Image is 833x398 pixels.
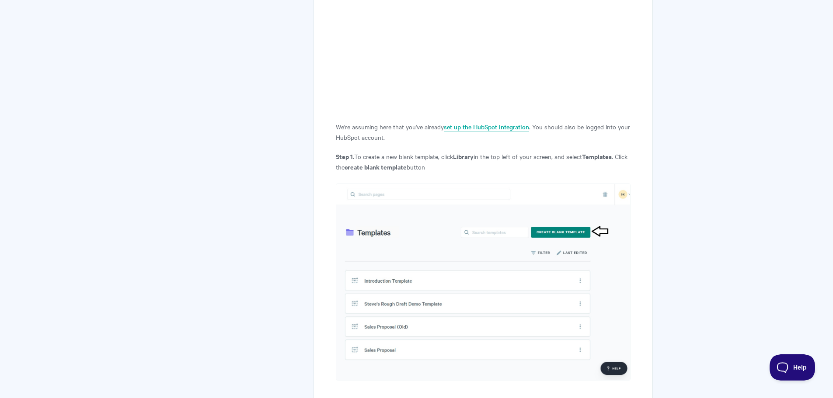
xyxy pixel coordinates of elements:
[336,121,630,142] p: We're assuming here that you've already . You should also be logged into your HubSpot account.
[336,151,630,172] p: To create a new blank template, click in the top left of your screen, and select . Click the button
[444,122,529,132] a: set up the HubSpot integration
[336,152,354,161] strong: Step 1.
[582,152,612,161] strong: Templates
[345,162,407,171] strong: create blank template
[770,354,816,381] iframe: Toggle Customer Support
[453,152,474,161] strong: Library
